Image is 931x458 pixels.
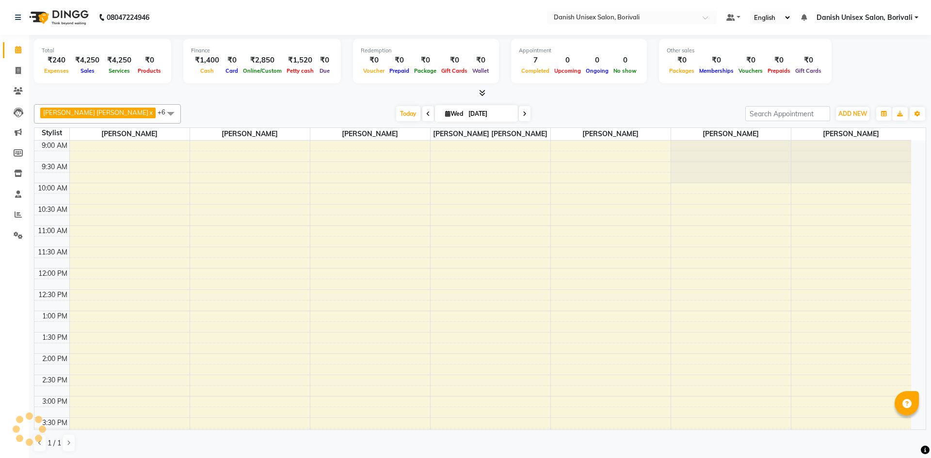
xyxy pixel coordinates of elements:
[583,67,611,74] span: Ongoing
[667,55,697,66] div: ₹0
[40,396,69,407] div: 3:00 PM
[40,354,69,364] div: 2:00 PM
[241,55,284,66] div: ₹2,850
[42,67,71,74] span: Expenses
[241,67,284,74] span: Online/Custom
[190,128,310,140] span: [PERSON_NAME]
[36,205,69,215] div: 10:30 AM
[836,107,869,121] button: ADD NEW
[583,55,611,66] div: 0
[36,268,69,279] div: 12:00 PM
[736,67,765,74] span: Vouchers
[361,47,491,55] div: Redemption
[107,4,149,31] b: 08047224946
[412,55,439,66] div: ₹0
[765,67,793,74] span: Prepaids
[667,47,824,55] div: Other sales
[223,67,241,74] span: Card
[148,109,153,116] a: x
[70,128,190,140] span: [PERSON_NAME]
[42,47,163,55] div: Total
[42,55,71,66] div: ₹240
[40,375,69,385] div: 2:30 PM
[396,106,420,121] span: Today
[158,108,173,116] span: +6
[697,67,736,74] span: Memberships
[387,67,412,74] span: Prepaid
[611,55,639,66] div: 0
[439,55,470,66] div: ₹0
[103,55,135,66] div: ₹4,250
[470,55,491,66] div: ₹0
[765,55,793,66] div: ₹0
[284,67,316,74] span: Petty cash
[736,55,765,66] div: ₹0
[361,67,387,74] span: Voucher
[78,67,97,74] span: Sales
[519,47,639,55] div: Appointment
[310,128,430,140] span: [PERSON_NAME]
[40,311,69,321] div: 1:00 PM
[40,141,69,151] div: 9:00 AM
[34,128,69,138] div: Stylist
[387,55,412,66] div: ₹0
[465,107,514,121] input: 2025-09-03
[519,67,552,74] span: Completed
[791,128,912,140] span: [PERSON_NAME]
[443,110,465,117] span: Wed
[316,55,333,66] div: ₹0
[745,106,830,121] input: Search Appointment
[223,55,241,66] div: ₹0
[106,67,132,74] span: Services
[135,55,163,66] div: ₹0
[412,67,439,74] span: Package
[36,290,69,300] div: 12:30 PM
[25,4,91,31] img: logo
[43,109,148,116] span: [PERSON_NAME] [PERSON_NAME]
[838,110,867,117] span: ADD NEW
[71,55,103,66] div: ₹4,250
[431,128,550,140] span: [PERSON_NAME] [PERSON_NAME]
[439,67,470,74] span: Gift Cards
[36,183,69,193] div: 10:00 AM
[552,67,583,74] span: Upcoming
[793,67,824,74] span: Gift Cards
[191,55,223,66] div: ₹1,400
[470,67,491,74] span: Wallet
[551,128,671,140] span: [PERSON_NAME]
[519,55,552,66] div: 7
[667,67,697,74] span: Packages
[671,128,791,140] span: [PERSON_NAME]
[361,55,387,66] div: ₹0
[191,47,333,55] div: Finance
[40,418,69,428] div: 3:30 PM
[48,438,61,448] span: 1 / 1
[552,55,583,66] div: 0
[135,67,163,74] span: Products
[40,162,69,172] div: 9:30 AM
[697,55,736,66] div: ₹0
[793,55,824,66] div: ₹0
[284,55,316,66] div: ₹1,520
[36,226,69,236] div: 11:00 AM
[611,67,639,74] span: No show
[317,67,332,74] span: Due
[40,332,69,343] div: 1:30 PM
[817,13,913,23] span: Danish Unisex Salon, Borivali
[198,67,216,74] span: Cash
[36,247,69,257] div: 11:30 AM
